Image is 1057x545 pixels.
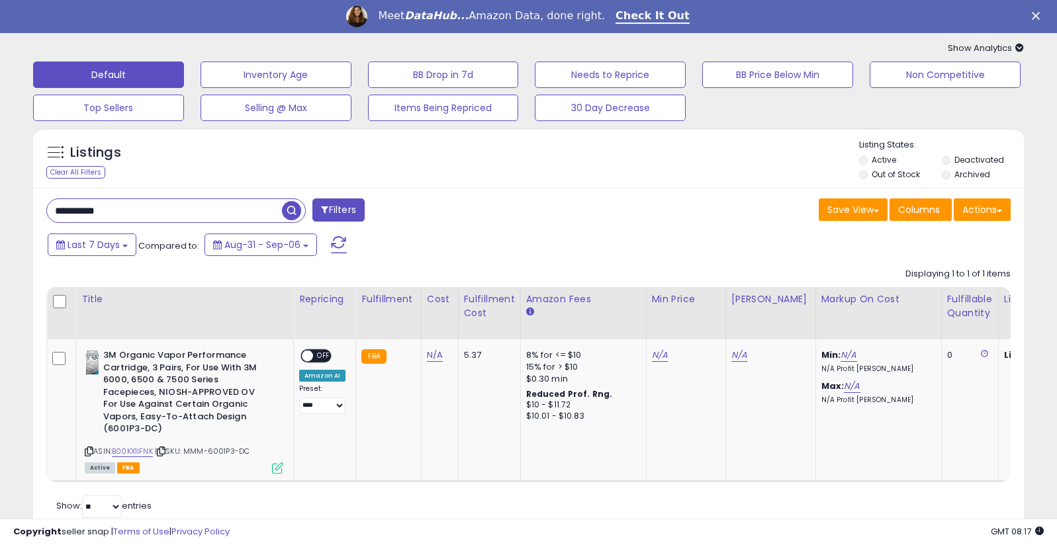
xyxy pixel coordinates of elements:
[948,42,1024,54] span: Show Analytics
[361,292,415,306] div: Fulfillment
[821,396,931,405] p: N/A Profit [PERSON_NAME]
[947,349,988,361] div: 0
[821,364,931,374] p: N/A Profit [PERSON_NAME]
[56,499,152,512] span: Show: entries
[112,446,153,457] a: B00KX1IFNK
[616,9,690,24] a: Check It Out
[201,62,351,88] button: Inventory Age
[33,95,184,121] button: Top Sellers
[731,349,747,362] a: N/A
[652,292,720,306] div: Min Price
[155,446,250,456] span: | SKU: MMM-6001P3-DC
[1032,12,1045,20] div: Close
[464,292,515,320] div: Fulfillment Cost
[526,361,636,373] div: 15% for > $10
[171,525,230,538] a: Privacy Policy
[33,62,184,88] button: Default
[954,169,990,180] label: Archived
[427,349,443,362] a: N/A
[872,154,896,165] label: Active
[46,166,105,179] div: Clear All Filters
[138,239,199,252] span: Compared to:
[954,198,1011,221] button: Actions
[85,462,115,474] span: All listings currently available for purchase on Amazon
[526,349,636,361] div: 8% for <= $10
[117,462,140,474] span: FBA
[70,144,121,162] h5: Listings
[13,525,62,538] strong: Copyright
[526,399,636,411] div: $10 - $11.72
[526,388,613,399] b: Reduced Prof. Rng.
[224,238,300,251] span: Aug-31 - Sep-06
[313,351,334,362] span: OFF
[947,292,993,320] div: Fulfillable Quantity
[85,349,283,472] div: ASIN:
[464,349,510,361] div: 5.37
[13,526,230,538] div: seller snap | |
[526,292,641,306] div: Amazon Fees
[68,238,120,251] span: Last 7 Days
[890,198,952,221] button: Columns
[872,169,920,180] label: Out of Stock
[526,411,636,422] div: $10.01 - $10.83
[859,139,1024,151] p: Listing States:
[378,9,605,22] div: Meet Amazon Data, done right.
[368,95,519,121] button: Items Being Repriced
[526,373,636,385] div: $0.30 min
[815,287,941,339] th: The percentage added to the cost of goods (COGS) that forms the calculator for Min & Max prices.
[81,292,288,306] div: Title
[201,95,351,121] button: Selling @ Max
[346,6,367,27] img: Profile image for Georgie
[205,233,317,256] button: Aug-31 - Sep-06
[844,380,860,393] a: N/A
[299,370,345,382] div: Amazon AI
[821,380,845,392] b: Max:
[48,233,136,256] button: Last 7 Days
[113,525,169,538] a: Terms of Use
[991,525,1044,538] span: 2025-09-15 08:17 GMT
[368,62,519,88] button: BB Drop in 7d
[731,292,810,306] div: [PERSON_NAME]
[103,349,264,439] b: 3M Organic Vapor Performance Cartridge, 3 Pairs, For Use With 3M 6000, 6500 & 7500 Series Facepie...
[85,349,100,376] img: 41CqCYK28XL._SL40_.jpg
[821,292,936,306] div: Markup on Cost
[404,9,469,22] i: DataHub...
[526,306,534,318] small: Amazon Fees.
[905,268,1011,280] div: Displaying 1 to 1 of 1 items
[870,62,1021,88] button: Non Competitive
[312,198,364,222] button: Filters
[954,154,1004,165] label: Deactivated
[361,349,386,364] small: FBA
[535,62,686,88] button: Needs to Reprice
[898,203,940,216] span: Columns
[427,292,453,306] div: Cost
[819,198,888,221] button: Save View
[702,62,853,88] button: BB Price Below Min
[299,384,345,414] div: Preset:
[535,95,686,121] button: 30 Day Decrease
[821,349,841,361] b: Min:
[841,349,856,362] a: N/A
[652,349,668,362] a: N/A
[299,292,350,306] div: Repricing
